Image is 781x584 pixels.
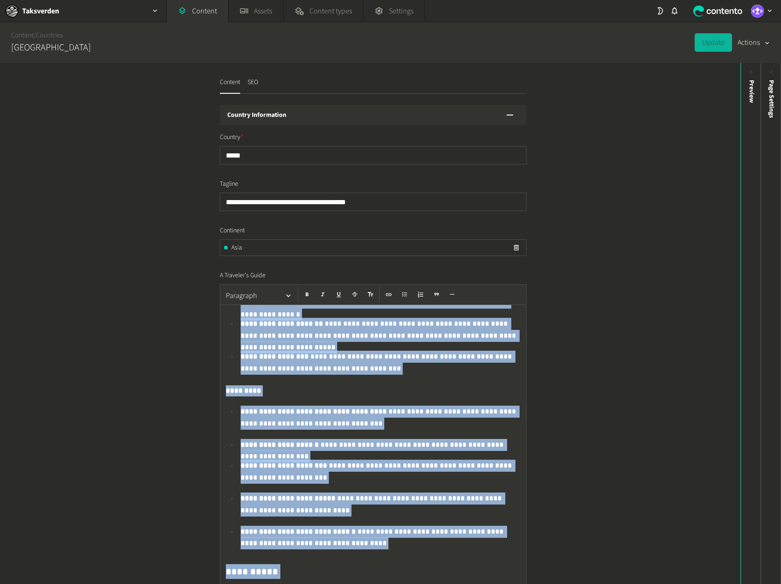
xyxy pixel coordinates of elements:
[220,226,245,236] span: Continent
[11,41,91,55] h2: [GEOGRAPHIC_DATA]
[36,30,63,40] a: Countries
[22,6,59,17] h2: Taksverden
[227,110,286,120] h3: Country Information
[222,286,296,305] button: Paragraph
[389,6,413,17] span: Settings
[220,271,266,280] span: A Traveler's Guide
[220,133,244,142] span: Country
[309,6,352,17] span: Content types
[220,179,238,189] span: Tagline
[248,78,258,94] button: SEO
[738,33,770,52] button: Actions
[751,5,764,18] img: Eirik Kyrkjeeide
[695,33,732,52] button: Update
[231,243,242,253] span: Asia
[34,30,36,40] span: /
[6,5,18,18] img: Taksverden
[746,80,756,103] div: Preview
[767,80,776,118] span: Page Settings
[11,30,34,40] a: Content
[220,78,240,94] button: Content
